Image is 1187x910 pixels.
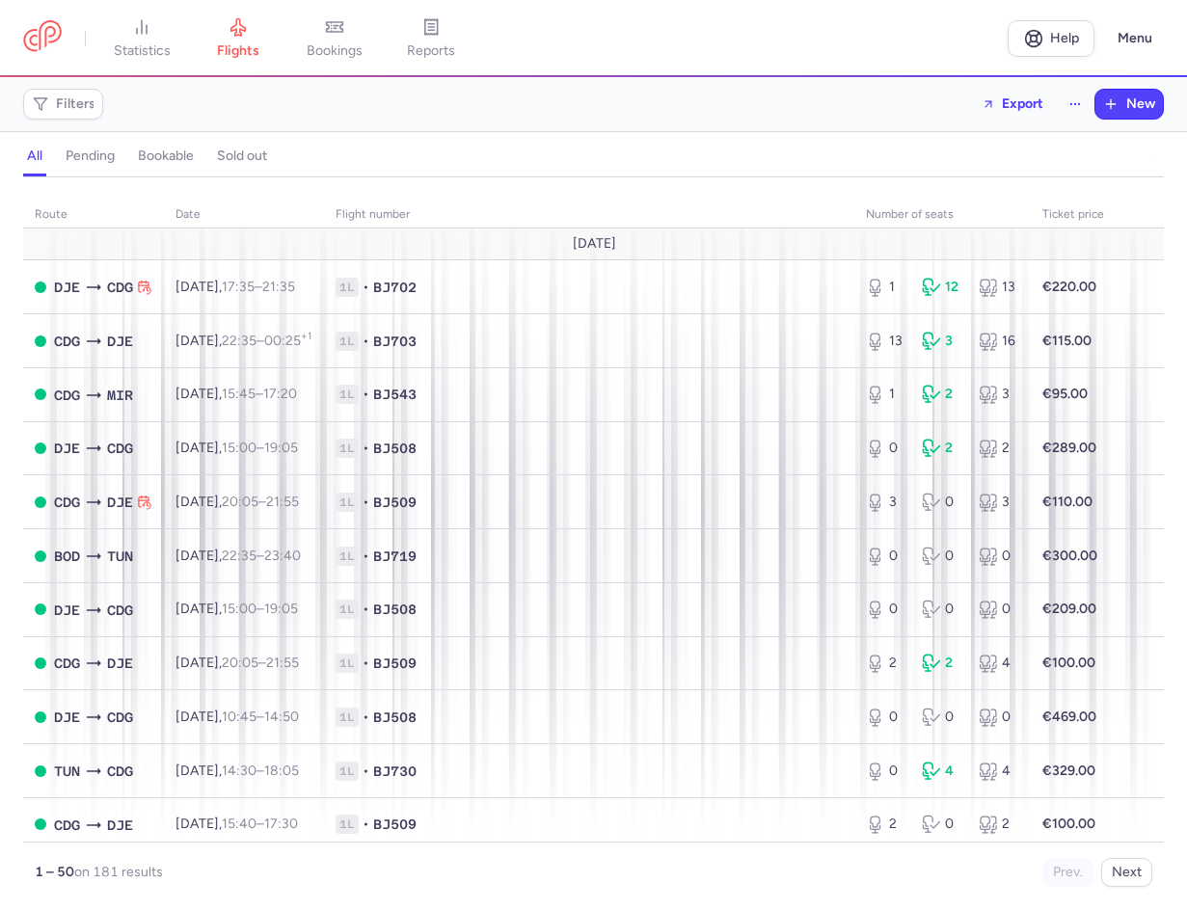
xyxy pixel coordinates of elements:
[54,815,80,836] span: CDG
[286,17,383,60] a: bookings
[175,763,299,779] span: [DATE],
[175,386,297,402] span: [DATE],
[262,279,295,295] time: 21:35
[1101,858,1152,887] button: Next
[1095,90,1163,119] button: New
[373,708,417,727] span: BJ508
[336,547,359,566] span: 1L
[336,385,359,404] span: 1L
[979,600,1019,619] div: 0
[336,278,359,297] span: 1L
[866,654,906,673] div: 2
[107,438,133,459] span: CDG
[54,546,80,567] span: BOD
[363,708,369,727] span: •
[107,653,133,674] span: DJE
[383,17,479,60] a: reports
[54,707,80,728] span: DJE
[175,494,299,510] span: [DATE],
[217,42,259,60] span: flights
[264,548,301,564] time: 23:40
[922,493,962,512] div: 0
[866,708,906,727] div: 0
[222,655,258,671] time: 20:05
[24,90,102,119] button: Filters
[54,600,80,621] span: DJE
[222,709,299,725] span: –
[336,762,359,781] span: 1L
[407,42,455,60] span: reports
[979,547,1019,566] div: 0
[266,494,299,510] time: 21:55
[1002,96,1043,111] span: Export
[175,709,299,725] span: [DATE],
[266,655,299,671] time: 21:55
[866,439,906,458] div: 0
[107,277,133,298] span: CDG
[54,653,80,674] span: CDG
[222,548,256,564] time: 22:35
[866,815,906,834] div: 2
[222,601,298,617] span: –
[969,89,1056,120] button: Export
[175,440,298,456] span: [DATE],
[66,147,115,165] h4: pending
[1008,20,1094,57] a: Help
[324,201,854,229] th: Flight number
[1042,279,1096,295] strong: €220.00
[373,600,417,619] span: BJ508
[979,439,1019,458] div: 2
[922,708,962,727] div: 0
[336,332,359,351] span: 1L
[175,333,311,349] span: [DATE],
[866,762,906,781] div: 0
[222,440,256,456] time: 15:00
[1042,763,1095,779] strong: €329.00
[373,385,417,404] span: BJ543
[222,816,256,832] time: 15:40
[363,654,369,673] span: •
[1042,655,1095,671] strong: €100.00
[222,386,297,402] span: –
[222,763,256,779] time: 14:30
[363,332,369,351] span: •
[979,815,1019,834] div: 2
[222,763,299,779] span: –
[922,815,962,834] div: 0
[866,547,906,566] div: 0
[363,600,369,619] span: •
[363,439,369,458] span: •
[138,147,194,165] h4: bookable
[336,654,359,673] span: 1L
[175,655,299,671] span: [DATE],
[922,762,962,781] div: 4
[1042,548,1097,564] strong: €300.00
[307,42,363,60] span: bookings
[263,386,297,402] time: 17:20
[222,816,298,832] span: –
[175,548,301,564] span: [DATE],
[373,762,417,781] span: BJ730
[363,815,369,834] span: •
[1042,386,1088,402] strong: €95.00
[222,548,301,564] span: –
[190,17,286,60] a: flights
[107,385,133,406] span: MIR
[866,493,906,512] div: 3
[979,654,1019,673] div: 4
[54,385,80,406] span: CDG
[217,147,267,165] h4: sold out
[363,493,369,512] span: •
[363,385,369,404] span: •
[222,333,311,349] span: –
[336,600,359,619] span: 1L
[54,761,80,782] span: TUN
[922,600,962,619] div: 0
[175,601,298,617] span: [DATE],
[1042,440,1096,456] strong: €289.00
[336,708,359,727] span: 1L
[373,654,417,673] span: BJ509
[222,494,258,510] time: 20:05
[979,762,1019,781] div: 4
[336,439,359,458] span: 1L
